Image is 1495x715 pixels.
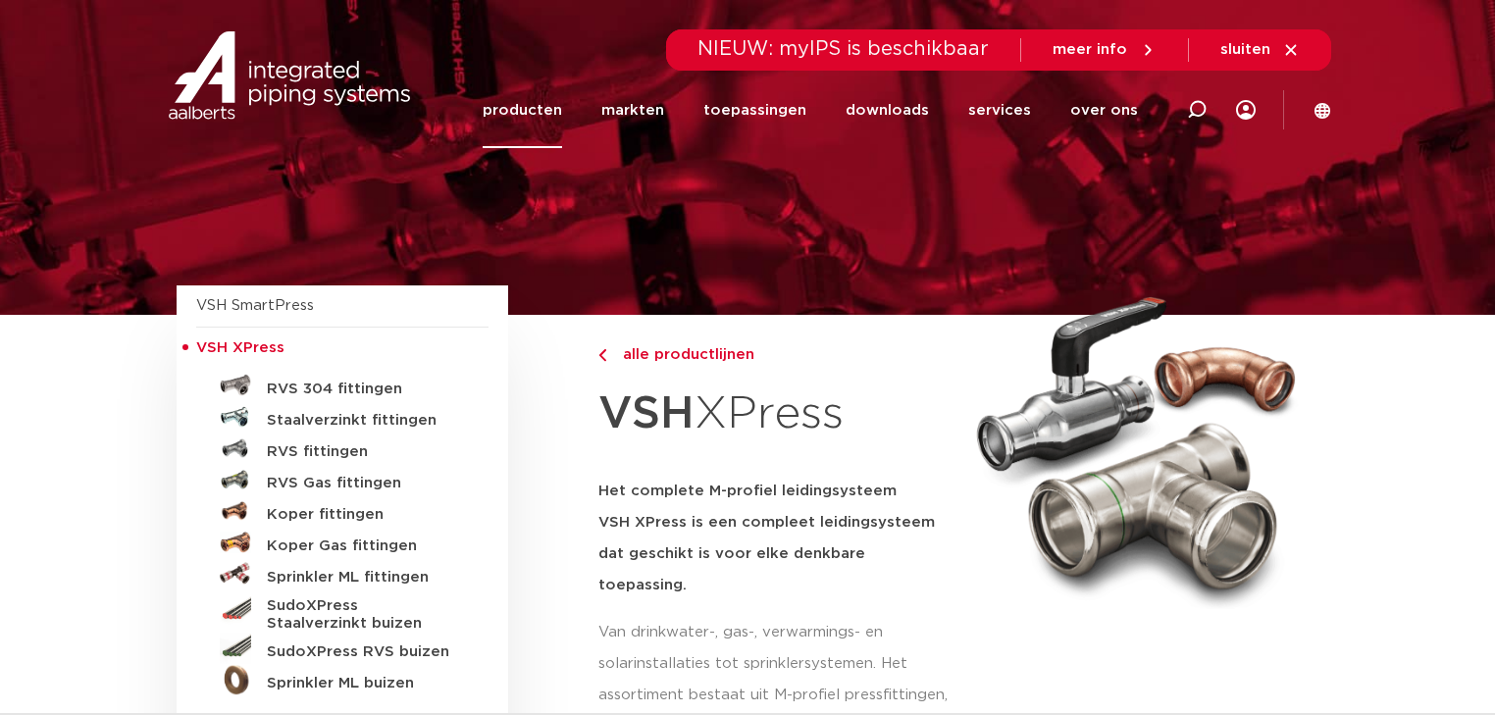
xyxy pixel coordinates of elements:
[697,39,989,59] span: NIEUW: myIPS is beschikbaar
[267,569,461,587] h5: Sprinkler ML fittingen
[598,476,954,601] h5: Het complete M-profiel leidingsysteem VSH XPress is een compleet leidingsysteem dat geschikt is v...
[267,381,461,398] h5: RVS 304 fittingen
[846,73,929,148] a: downloads
[196,433,489,464] a: RVS fittingen
[267,506,461,524] h5: Koper fittingen
[196,298,314,313] a: VSH SmartPress
[598,617,954,711] p: Van drinkwater-, gas-, verwarmings- en solarinstallaties tot sprinklersystemen. Het assortiment b...
[601,73,664,148] a: markten
[483,73,1138,148] nav: Menu
[267,443,461,461] h5: RVS fittingen
[196,464,489,495] a: RVS Gas fittingen
[1053,42,1127,57] span: meer info
[483,73,562,148] a: producten
[267,675,461,692] h5: Sprinkler ML buizen
[1070,73,1138,148] a: over ons
[196,589,489,633] a: SudoXPress Staalverzinkt buizen
[968,73,1031,148] a: services
[598,349,606,362] img: chevron-right.svg
[267,643,461,661] h5: SudoXPress RVS buizen
[196,340,284,355] span: VSH XPress
[1053,41,1157,59] a: meer info
[267,537,461,555] h5: Koper Gas fittingen
[703,73,806,148] a: toepassingen
[598,343,954,367] a: alle productlijnen
[196,664,489,695] a: Sprinkler ML buizen
[196,370,489,401] a: RVS 304 fittingen
[196,527,489,558] a: Koper Gas fittingen
[196,495,489,527] a: Koper fittingen
[267,412,461,430] h5: Staalverzinkt fittingen
[598,377,954,452] h1: XPress
[196,558,489,589] a: Sprinkler ML fittingen
[196,633,489,664] a: SudoXPress RVS buizen
[1220,41,1300,59] a: sluiten
[267,475,461,492] h5: RVS Gas fittingen
[267,597,461,633] h5: SudoXPress Staalverzinkt buizen
[598,391,695,436] strong: VSH
[1220,42,1270,57] span: sluiten
[611,347,754,362] span: alle productlijnen
[196,401,489,433] a: Staalverzinkt fittingen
